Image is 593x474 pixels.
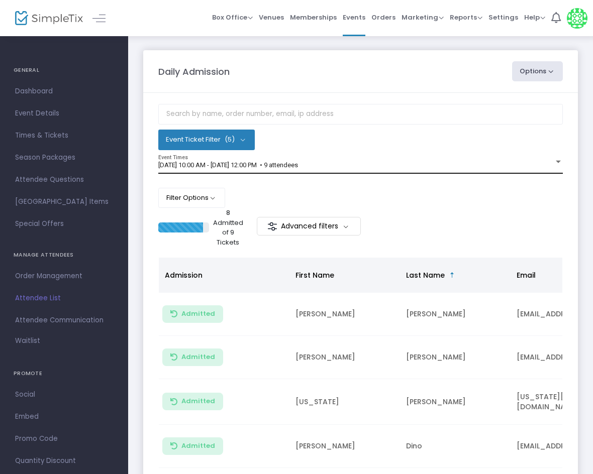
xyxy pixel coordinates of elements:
[14,245,115,265] h4: MANAGE ATTENDEES
[14,364,115,384] h4: PROMOTE
[406,270,445,280] span: Last Name
[371,5,396,30] span: Orders
[15,270,113,283] span: Order Management
[158,104,563,125] input: Search by name, order number, email, ip address
[400,379,511,425] td: [PERSON_NAME]
[15,85,113,98] span: Dashboard
[162,393,223,410] button: Admitted
[212,13,253,22] span: Box Office
[450,13,482,22] span: Reports
[289,293,400,336] td: [PERSON_NAME]
[488,5,518,30] span: Settings
[158,161,298,169] span: [DATE] 10:00 AM - [DATE] 12:00 PM • 9 attendees
[259,5,284,30] span: Venues
[257,217,361,235] m-button: Advanced filters
[524,13,545,22] span: Help
[15,217,113,230] span: Special Offers
[400,425,511,468] td: Dino
[15,410,113,423] span: Embed
[15,388,113,401] span: Social
[162,348,223,366] button: Admitted
[158,65,230,78] m-panel-title: Daily Admission
[289,379,400,425] td: [US_STATE]
[15,151,113,164] span: Season Packages
[15,195,113,208] span: [GEOGRAPHIC_DATA] Items
[15,454,113,467] span: Quantity Discount
[225,136,235,144] span: (5)
[15,129,113,142] span: Times & Tickets
[158,188,225,208] button: Filter Options
[181,442,215,450] span: Admitted
[289,425,400,468] td: [PERSON_NAME]
[181,310,215,318] span: Admitted
[158,130,255,150] button: Event Ticket Filter(5)
[448,271,456,279] span: Sortable
[15,107,113,120] span: Event Details
[181,397,215,405] span: Admitted
[15,314,113,327] span: Attendee Communication
[517,270,536,280] span: Email
[289,336,400,379] td: [PERSON_NAME]
[402,13,444,22] span: Marketing
[290,5,337,30] span: Memberships
[267,221,277,231] img: filter
[213,208,243,247] p: 8 Admitted of 9 Tickets
[15,336,40,346] span: Waitlist
[162,437,223,455] button: Admitted
[181,353,215,361] span: Admitted
[15,292,113,305] span: Attendee List
[14,60,115,80] h4: GENERAL
[15,432,113,445] span: Promo Code
[512,61,563,81] button: Options
[165,270,203,280] span: Admission
[295,270,334,280] span: First Name
[15,173,113,186] span: Attendee Questions
[400,293,511,336] td: [PERSON_NAME]
[162,305,223,323] button: Admitted
[400,336,511,379] td: [PERSON_NAME]
[343,5,365,30] span: Events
